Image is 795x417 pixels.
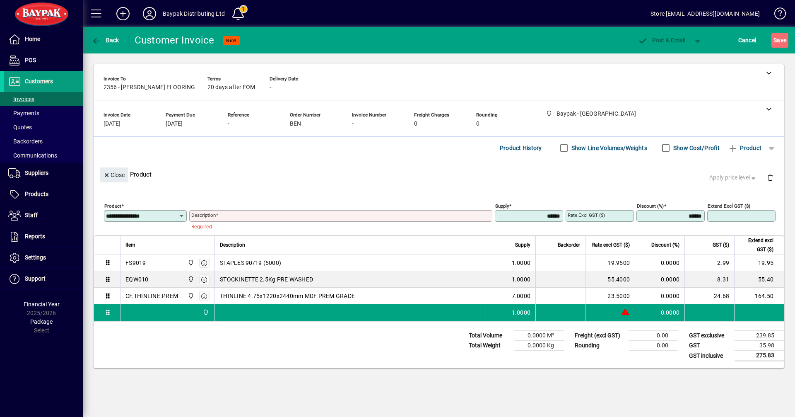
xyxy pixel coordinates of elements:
[738,34,756,47] span: Cancel
[166,121,183,127] span: [DATE]
[571,341,629,351] td: Rounding
[104,121,120,127] span: [DATE]
[163,7,225,20] div: Baypak Distributing Ltd
[4,50,83,71] a: POS
[89,33,121,48] button: Back
[514,331,564,341] td: 0.0000 M³
[740,236,773,254] span: Extend excl GST ($)
[4,205,83,226] a: Staff
[290,121,301,127] span: BEN
[92,37,119,44] span: Back
[25,36,40,42] span: Home
[706,170,761,185] button: Apply price level
[8,124,32,131] span: Quotes
[635,271,684,288] td: 0.0000
[104,84,195,91] span: 2356 - [PERSON_NAME] FLOORING
[635,255,684,271] td: 0.0000
[512,275,531,284] span: 1.0000
[708,203,750,209] mat-label: Extend excl GST ($)
[226,38,236,43] span: NEW
[125,240,135,250] span: Item
[125,275,149,284] div: EQW010
[104,203,121,209] mat-label: Product
[135,34,214,47] div: Customer Invoice
[512,292,531,300] span: 7.0000
[734,255,784,271] td: 19.95
[476,121,479,127] span: 0
[652,37,656,44] span: P
[191,212,216,218] mat-label: Description
[8,138,43,145] span: Backorders
[4,269,83,289] a: Support
[736,33,759,48] button: Cancel
[495,203,509,209] mat-label: Supply
[590,292,630,300] div: 23.5000
[713,240,729,250] span: GST ($)
[185,258,195,267] span: Baypak - Onekawa
[760,167,780,187] button: Delete
[760,174,780,181] app-page-header-button: Delete
[94,159,784,189] div: Product
[185,275,195,284] span: Baypak - Onekawa
[685,331,735,341] td: GST exclusive
[100,167,128,182] button: Close
[103,168,125,182] span: Close
[4,92,83,106] a: Invoices
[220,240,245,250] span: Description
[4,247,83,268] a: Settings
[4,184,83,205] a: Products
[25,275,46,282] span: Support
[558,240,580,250] span: Backorder
[735,341,784,351] td: 35.98
[672,144,720,152] label: Show Cost/Profit
[685,351,735,361] td: GST inclusive
[125,259,146,267] div: FS9019
[638,37,686,44] span: ost & Email
[592,240,630,250] span: Rate excl GST ($)
[220,292,355,300] span: THINLINE 4.75x1220x2440mm MDF PREM GRADE
[512,259,531,267] span: 1.0000
[125,292,178,300] div: CF.THINLINE.PREM
[684,255,734,271] td: 2.99
[185,291,195,301] span: Baypak - Onekawa
[465,331,514,341] td: Total Volume
[512,308,531,317] span: 1.0000
[635,304,684,321] td: 0.0000
[4,134,83,148] a: Backorders
[500,141,542,155] span: Product History
[24,301,60,308] span: Financial Year
[25,78,53,85] span: Customers
[4,106,83,120] a: Payments
[570,144,647,152] label: Show Line Volumes/Weights
[414,121,417,127] span: 0
[98,171,130,178] app-page-header-button: Close
[8,96,34,102] span: Invoices
[735,331,784,341] td: 239.85
[25,191,48,197] span: Products
[734,271,784,288] td: 55.40
[83,33,128,48] app-page-header-button: Back
[629,341,678,351] td: 0.00
[191,222,486,230] mat-error: Required
[634,33,690,48] button: Post & Email
[651,240,679,250] span: Discount (%)
[25,254,46,261] span: Settings
[650,7,760,20] div: Store [EMAIL_ADDRESS][DOMAIN_NAME]
[4,226,83,247] a: Reports
[8,110,39,116] span: Payments
[25,170,48,176] span: Suppliers
[571,331,629,341] td: Freight (excl GST)
[637,203,664,209] mat-label: Discount (%)
[629,331,678,341] td: 0.00
[4,29,83,50] a: Home
[25,233,45,240] span: Reports
[352,121,354,127] span: -
[684,271,734,288] td: 8.31
[220,259,281,267] span: STAPLES 90/19 (5000)
[30,318,53,325] span: Package
[4,163,83,184] a: Suppliers
[768,2,785,29] a: Knowledge Base
[709,173,757,182] span: Apply price level
[515,240,530,250] span: Supply
[635,288,684,304] td: 0.0000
